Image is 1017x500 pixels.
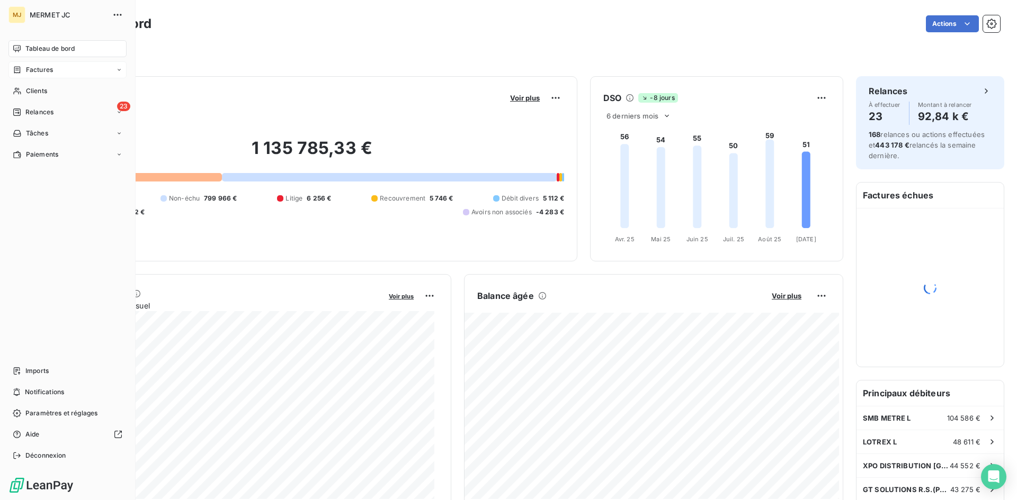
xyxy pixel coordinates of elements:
[26,150,58,159] span: Paiements
[615,235,635,243] tspan: Avr. 25
[307,194,331,203] span: 6 256 €
[869,85,907,97] h6: Relances
[953,438,980,446] span: 48 611 €
[638,93,677,103] span: -8 jours
[389,293,414,300] span: Voir plus
[117,102,130,111] span: 23
[286,194,302,203] span: Litige
[25,430,40,439] span: Aide
[510,94,540,102] span: Voir plus
[25,387,64,397] span: Notifications
[863,485,950,494] span: GT SOLUTIONS R.S.(PNEUS)
[723,235,744,243] tspan: Juil. 25
[769,291,805,301] button: Voir plus
[25,44,75,53] span: Tableau de bord
[869,130,985,160] span: relances ou actions effectuées et relancés la semaine dernière.
[386,291,417,301] button: Voir plus
[536,207,564,217] span: -4 283 €
[918,102,972,108] span: Montant à relancer
[857,380,1004,406] h6: Principaux débiteurs
[758,235,781,243] tspan: Août 25
[204,194,237,203] span: 799 966 €
[950,485,980,494] span: 43 275 €
[60,138,564,169] h2: 1 135 785,33 €
[857,183,1004,208] h6: Factures échues
[471,207,532,217] span: Avoirs non associés
[603,92,621,104] h6: DSO
[651,235,671,243] tspan: Mai 25
[686,235,708,243] tspan: Juin 25
[25,408,97,418] span: Paramètres et réglages
[869,108,900,125] h4: 23
[380,194,425,203] span: Recouvrement
[26,129,48,138] span: Tâches
[543,194,564,203] span: 5 112 €
[25,107,53,117] span: Relances
[606,112,658,120] span: 6 derniers mois
[8,426,127,443] a: Aide
[8,477,74,494] img: Logo LeanPay
[863,414,911,422] span: SMB METRE L
[502,194,539,203] span: Débit divers
[25,451,66,460] span: Déconnexion
[25,366,49,376] span: Imports
[863,461,950,470] span: XPO DISTRIBUTION [GEOGRAPHIC_DATA]
[918,108,972,125] h4: 92,84 k €
[875,141,909,149] span: 443 178 €
[60,300,381,311] span: Chiffre d'affaires mensuel
[477,289,534,302] h6: Balance âgée
[26,65,53,75] span: Factures
[947,414,980,422] span: 104 586 €
[869,130,880,139] span: 168
[30,11,106,19] span: MERMET JC
[26,86,47,96] span: Clients
[950,461,980,470] span: 44 552 €
[863,438,897,446] span: LOTREX L
[8,6,25,23] div: MJ
[507,93,543,103] button: Voir plus
[430,194,453,203] span: 5 746 €
[169,194,200,203] span: Non-échu
[796,235,816,243] tspan: [DATE]
[926,15,979,32] button: Actions
[981,464,1006,489] div: Open Intercom Messenger
[869,102,900,108] span: À effectuer
[772,292,801,300] span: Voir plus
